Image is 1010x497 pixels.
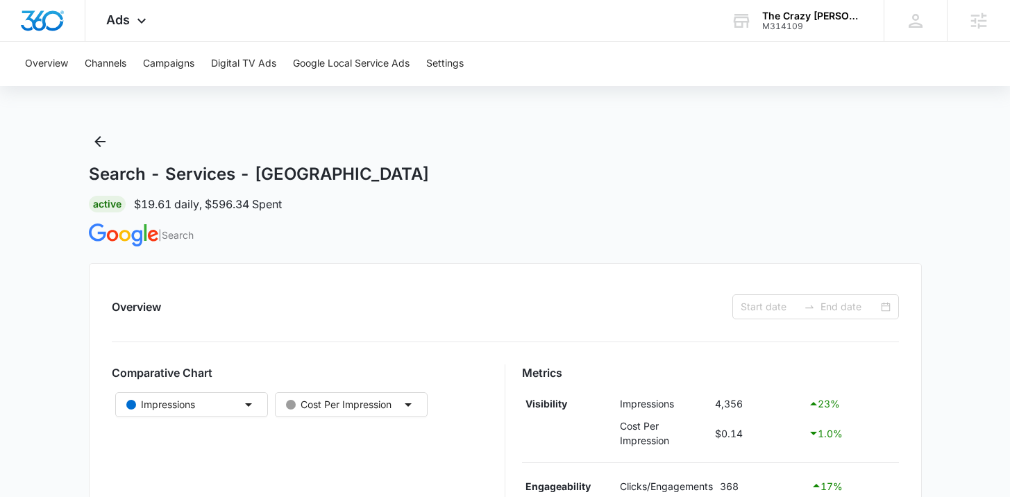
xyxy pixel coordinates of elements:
div: Active [89,196,126,212]
h3: Metrics [522,364,899,381]
input: End date [820,299,878,314]
div: Domain Overview [53,82,124,91]
strong: Visibility [525,398,567,410]
td: Cost Per Impression [616,415,712,451]
button: Channels [85,42,126,86]
div: Keywords by Traffic [153,82,234,91]
td: 4,356 [712,392,805,416]
img: tab_domain_overview_orange.svg [37,81,49,92]
button: Settings [426,42,464,86]
button: Campaigns [143,42,194,86]
div: account name [762,10,864,22]
div: Impressions [126,397,195,412]
h2: Overview [112,298,161,315]
button: Digital TV Ads [211,42,276,86]
button: Back [89,130,111,153]
div: 23 % [808,396,895,412]
img: logo_orange.svg [22,22,33,33]
h1: Search - Services - [GEOGRAPHIC_DATA] [89,164,429,185]
button: Cost Per Impression [275,392,428,417]
input: Start date [741,299,798,314]
td: Impressions [616,392,712,416]
img: website_grey.svg [22,36,33,47]
p: $19.61 daily , $596.34 Spent [134,196,282,212]
span: Ads [106,12,130,27]
span: swap-right [804,301,815,312]
button: Impressions [115,392,268,417]
div: Cost Per Impression [286,397,392,412]
p: | Search [158,228,194,242]
strong: Engageability [525,480,591,492]
div: Domain: [DOMAIN_NAME] [36,36,153,47]
button: Overview [25,42,68,86]
img: GOOGLE_ADS [89,224,158,246]
div: 1.0 % [808,425,895,441]
button: Google Local Service Ads [293,42,410,86]
div: 17 % [811,478,895,494]
img: tab_keywords_by_traffic_grey.svg [138,81,149,92]
td: $0.14 [712,415,805,451]
div: account id [762,22,864,31]
h3: Comparative Chart [112,364,489,381]
div: v 4.0.25 [39,22,68,33]
span: to [804,301,815,312]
